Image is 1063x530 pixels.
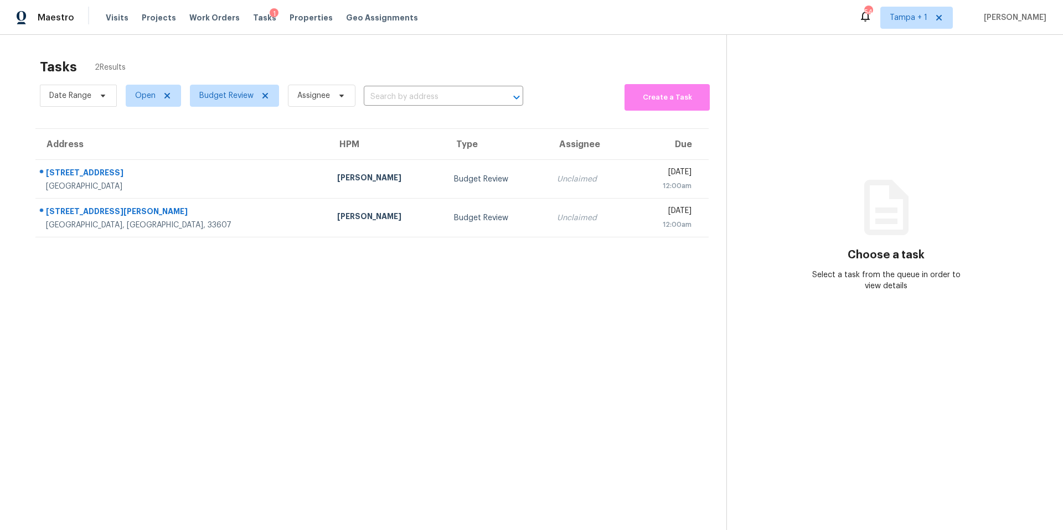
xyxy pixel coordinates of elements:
[290,12,333,23] span: Properties
[445,129,548,160] th: Type
[630,91,704,104] span: Create a Task
[189,12,240,23] span: Work Orders
[49,90,91,101] span: Date Range
[199,90,254,101] span: Budget Review
[337,211,436,225] div: [PERSON_NAME]
[509,90,524,105] button: Open
[328,129,445,160] th: HPM
[639,180,692,191] div: 12:00am
[548,129,631,160] th: Assignee
[46,220,319,231] div: [GEOGRAPHIC_DATA], [GEOGRAPHIC_DATA], 33607
[639,219,692,230] div: 12:00am
[454,212,539,224] div: Budget Review
[639,167,692,180] div: [DATE]
[807,269,966,292] div: Select a task from the queue in order to view details
[864,7,872,18] div: 54
[142,12,176,23] span: Projects
[557,174,622,185] div: Unclaimed
[639,205,692,219] div: [DATE]
[454,174,539,185] div: Budget Review
[46,181,319,192] div: [GEOGRAPHIC_DATA]
[625,84,710,111] button: Create a Task
[106,12,128,23] span: Visits
[979,12,1046,23] span: [PERSON_NAME]
[253,14,276,22] span: Tasks
[270,8,278,19] div: 1
[346,12,418,23] span: Geo Assignments
[557,212,622,224] div: Unclaimed
[631,129,709,160] th: Due
[40,61,77,72] h2: Tasks
[46,206,319,220] div: [STREET_ADDRESS][PERSON_NAME]
[35,129,328,160] th: Address
[848,250,925,261] h3: Choose a task
[95,62,126,73] span: 2 Results
[297,90,330,101] span: Assignee
[890,12,927,23] span: Tampa + 1
[38,12,74,23] span: Maestro
[364,89,492,106] input: Search by address
[337,172,436,186] div: [PERSON_NAME]
[46,167,319,181] div: [STREET_ADDRESS]
[135,90,156,101] span: Open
